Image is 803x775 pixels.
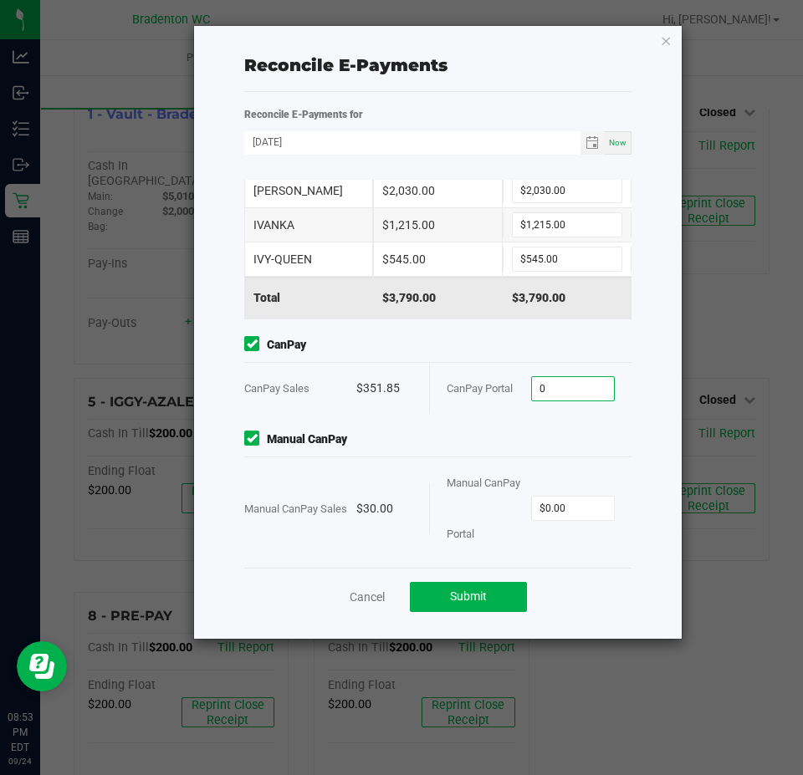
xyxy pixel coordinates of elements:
[244,109,363,120] strong: Reconcile E-Payments for
[373,277,502,319] div: $3,790.00
[244,336,267,354] form-toggle: Include in reconciliation
[373,174,502,207] div: $2,030.00
[503,277,632,319] div: $3,790.00
[17,641,67,691] iframe: Resource center
[581,131,605,155] span: Toggle calendar
[356,483,412,534] div: $30.00
[244,277,373,319] div: Total
[267,431,347,448] strong: Manual CanPay
[244,431,267,448] form-toggle: Include in reconciliation
[450,589,487,603] span: Submit
[350,589,385,605] a: Cancel
[244,382,309,395] span: CanPay Sales
[410,582,527,612] button: Submit
[373,208,502,242] div: $1,215.00
[244,131,581,152] input: Date
[244,502,347,515] span: Manual CanPay Sales
[447,477,520,540] span: Manual CanPay Portal
[244,208,373,242] div: IVANKA
[447,382,513,395] span: CanPay Portal
[267,336,306,354] strong: CanPay
[356,363,412,414] div: $351.85
[609,138,627,147] span: Now
[244,53,632,78] div: Reconcile E-Payments
[244,174,373,207] div: [PERSON_NAME]
[373,242,502,276] div: $545.00
[244,242,373,276] div: IVY-QUEEN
